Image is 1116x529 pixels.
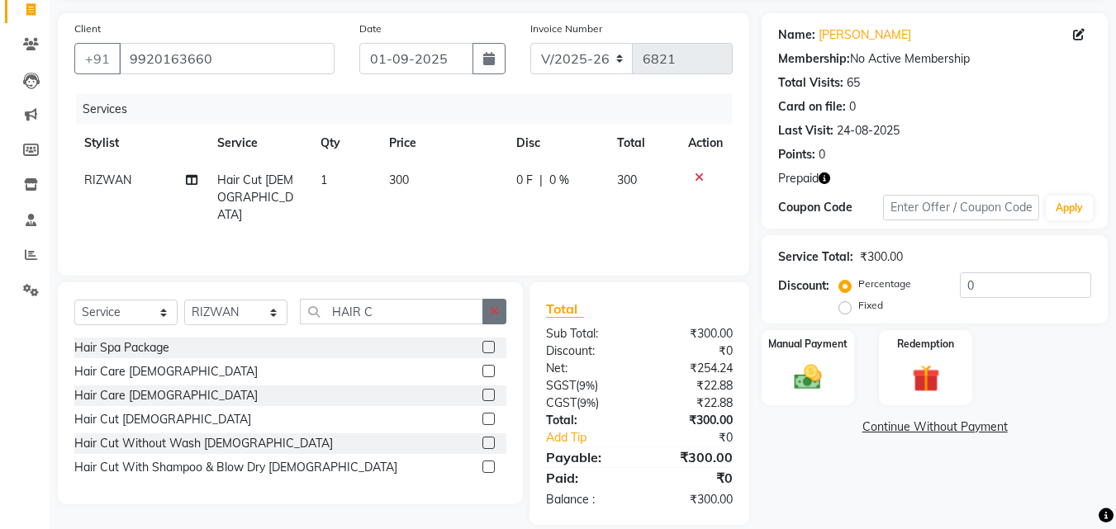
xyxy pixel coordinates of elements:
span: | [539,172,543,189]
th: Action [678,125,733,162]
div: ₹300.00 [639,325,745,342]
div: Services [76,94,745,125]
span: Total [546,300,584,318]
span: 9% [580,396,596,409]
div: Paid: [534,468,639,488]
div: Membership: [778,50,850,68]
a: Add Tip [534,429,657,446]
div: Discount: [778,277,829,295]
div: ₹300.00 [639,447,745,467]
label: Manual Payment [768,337,848,352]
div: Hair Care [DEMOGRAPHIC_DATA] [74,387,258,404]
th: Qty [311,125,379,162]
div: ( ) [534,377,639,394]
div: Hair Cut With Shampoo & Blow Dry [DEMOGRAPHIC_DATA] [74,459,397,476]
div: Payable: [534,447,639,467]
th: Price [379,125,506,162]
span: Hair Cut [DEMOGRAPHIC_DATA] [217,172,293,222]
img: _gift.svg [904,361,948,395]
input: Enter Offer / Coupon Code [883,195,1039,220]
span: RIZWAN [84,172,131,187]
div: Name: [778,26,815,44]
div: Total Visits: [778,74,843,92]
th: Service [207,125,311,162]
div: ₹254.24 [639,360,745,377]
div: Hair Spa Package [74,339,169,357]
div: Points: [778,146,815,163]
div: 0 [819,146,825,163]
div: ₹300.00 [639,491,745,508]
div: Card on file: [778,98,846,116]
label: Percentage [858,276,911,291]
button: Apply [1046,196,1093,220]
span: 0 F [516,172,533,189]
label: Client [74,21,101,36]
div: Net: [534,360,639,377]
div: Sub Total: [534,325,639,342]
div: Total: [534,412,639,429]
th: Stylist [74,125,207,162]
div: ( ) [534,394,639,412]
div: Last Visit: [778,122,833,139]
div: ₹22.88 [639,377,745,394]
div: ₹0 [639,468,745,488]
div: Balance : [534,491,639,508]
th: Total [607,125,678,162]
div: Hair Cut [DEMOGRAPHIC_DATA] [74,411,251,428]
div: Hair Care [DEMOGRAPHIC_DATA] [74,363,258,380]
div: ₹0 [658,429,746,446]
label: Date [359,21,382,36]
input: Search or Scan [300,299,483,324]
span: 0 % [549,172,569,189]
div: Hair Cut Without Wash [DEMOGRAPHIC_DATA] [74,435,333,452]
div: 24-08-2025 [837,122,900,139]
input: Search by Name/Mobile/Email/Code [119,43,335,74]
button: +91 [74,43,121,74]
th: Disc [506,125,607,162]
div: Discount: [534,342,639,360]
label: Invoice Number [530,21,602,36]
span: CGST [546,395,577,410]
div: ₹22.88 [639,394,745,412]
label: Fixed [858,298,883,313]
div: ₹300.00 [860,248,903,266]
a: Continue Without Payment [765,418,1104,436]
div: 65 [847,74,860,92]
span: 300 [389,172,409,187]
span: SGST [546,378,576,393]
span: 300 [617,172,637,187]
img: _cash.svg [786,361,830,393]
span: 1 [321,172,327,187]
div: Coupon Code [778,199,882,216]
span: 9% [579,379,595,392]
div: ₹300.00 [639,412,745,429]
div: ₹0 [639,342,745,360]
a: [PERSON_NAME] [819,26,911,44]
span: Prepaid [778,170,819,187]
div: Service Total: [778,248,853,266]
div: No Active Membership [778,50,1091,68]
label: Redemption [897,337,954,352]
div: 0 [849,98,856,116]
